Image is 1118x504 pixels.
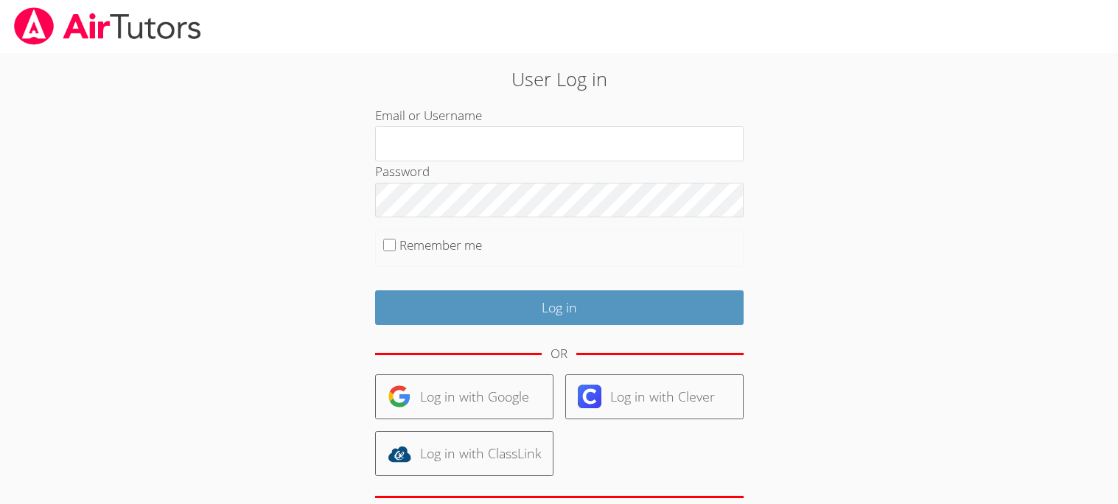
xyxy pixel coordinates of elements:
div: OR [551,343,567,365]
img: google-logo-50288ca7cdecda66e5e0955fdab243c47b7ad437acaf1139b6f446037453330a.svg [388,385,411,408]
label: Email or Username [375,107,482,124]
input: Log in [375,290,744,325]
img: clever-logo-6eab21bc6e7a338710f1a6ff85c0baf02591cd810cc4098c63d3a4b26e2feb20.svg [578,385,601,408]
a: Log in with ClassLink [375,431,553,476]
h2: User Log in [257,65,861,93]
a: Log in with Google [375,374,553,419]
a: Log in with Clever [565,374,744,419]
img: airtutors_banner-c4298cdbf04f3fff15de1276eac7730deb9818008684d7c2e4769d2f7ddbe033.png [13,7,203,45]
label: Password [375,163,430,180]
label: Remember me [399,237,482,253]
img: classlink-logo-d6bb404cc1216ec64c9a2012d9dc4662098be43eaf13dc465df04b49fa7ab582.svg [388,442,411,466]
